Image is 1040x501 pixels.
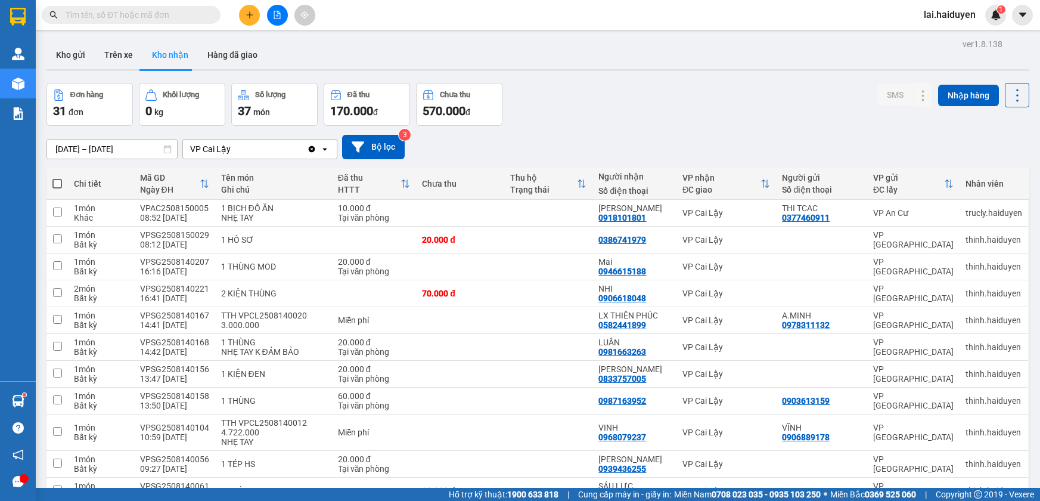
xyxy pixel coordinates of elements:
div: 20.000 đ [338,454,411,464]
input: Selected VP Cai Lậy. [232,143,233,155]
button: file-add [267,5,288,26]
div: Mã GD [140,173,200,183]
div: VPSG2508140156 [140,364,209,374]
span: search [49,11,58,19]
div: HTTT [338,185,401,194]
div: 0906889178 [782,432,830,442]
div: 1 món [74,338,128,347]
div: thinh.haiduyen [966,428,1022,437]
span: Hỗ trợ kỹ thuật: [449,488,558,501]
span: caret-down [1017,10,1028,20]
div: 1 BỊCH ĐỒ ĂN [221,203,326,213]
div: Chưa thu [422,179,498,188]
div: VPSG2508140168 [140,338,209,347]
div: A.MINH [782,311,861,320]
div: 16:41 [DATE] [140,293,209,303]
div: Số điện thoại [598,186,670,196]
div: VPSG2508140056 [140,454,209,464]
div: ver 1.8.138 [963,38,1002,51]
div: thinh.haiduyen [966,396,1022,406]
th: Toggle SortBy [676,168,776,200]
div: VP [GEOGRAPHIC_DATA] [873,481,954,500]
div: VP Cai Lậy [682,459,770,469]
img: warehouse-icon [12,395,24,407]
div: VP Cai Lậy [190,143,231,155]
div: Nhân viên [966,179,1022,188]
div: VP [GEOGRAPHIC_DATA] [873,284,954,303]
span: aim [300,11,309,19]
div: VP An Cư [873,208,954,218]
div: 60.000 đ [338,391,411,401]
div: 13:47 [DATE] [140,374,209,384]
input: Select a date range. [47,140,177,159]
button: Kho gửi [46,41,95,69]
div: VP Cai Lậy [682,235,770,245]
div: CHỊ CƯƠNG [598,454,670,464]
div: 1 món [74,423,128,432]
div: 09:27 [DATE] [140,464,209,474]
th: Toggle SortBy [134,168,215,200]
img: icon-new-feature [991,10,1001,20]
sup: 3 [399,129,411,141]
span: file-add [273,11,281,19]
strong: 1900 633 818 [507,490,558,499]
span: kg [154,107,163,117]
div: 20.000 đ [422,235,498,245]
div: 2 món [74,284,128,293]
button: Số lượng37món [231,83,318,126]
div: VINH [598,423,670,432]
div: Tại văn phòng [338,464,411,474]
div: Chưa thu [440,91,470,99]
button: Đơn hàng31đơn [46,83,133,126]
div: 0939436255 [598,464,646,474]
div: Tại văn phòng [338,213,411,222]
div: 1 THÙNG [221,338,326,347]
span: 31 [53,104,66,118]
div: TTH VPCL2508140012 4.722.000 [221,418,326,437]
div: VPAC2508150005 [140,203,209,213]
div: 1 món [74,203,128,213]
div: TTH VPCL2508140020 3.000.000 [221,311,326,330]
div: 1 THÙNG [221,486,326,496]
div: VPSG2508140158 [140,391,209,401]
div: Miễn phí [338,316,411,325]
div: Bất kỳ [74,320,128,330]
div: VP Cai Lậy [682,342,770,352]
div: VPSG2508140167 [140,311,209,320]
span: | [925,488,927,501]
div: thinh.haiduyen [966,342,1022,352]
div: VP [GEOGRAPHIC_DATA] [873,364,954,384]
span: món [253,107,270,117]
div: VĨNH [782,423,861,432]
div: VP Cai Lậy [682,428,770,437]
div: ĐC lấy [873,185,944,194]
div: 1 món [74,481,128,491]
strong: 0369 525 060 [865,490,916,499]
div: Ngày ĐH [140,185,200,194]
div: 1 THÙNG [221,396,326,406]
button: aim [294,5,315,26]
div: VP [GEOGRAPHIC_DATA] [873,338,954,357]
div: thinh.haiduyen [966,459,1022,469]
div: Tại văn phòng [338,401,411,410]
div: thinh.haiduyen [966,316,1022,325]
span: | [567,488,569,501]
div: VPSG2508140061 [140,481,209,491]
div: ĐC giao [682,185,760,194]
span: đ [465,107,470,117]
div: VP [GEOGRAPHIC_DATA] [873,230,954,249]
div: 1 món [74,391,128,401]
div: Khối lượng [163,91,199,99]
div: NHẸ TAY [221,437,326,447]
div: LUÂN [598,338,670,347]
span: lai.haiduyen [914,7,985,22]
span: message [13,476,24,487]
div: NHẸ TAY K ĐẢM BẢO [221,347,326,357]
div: 1 món [74,364,128,374]
div: 1 món [74,257,128,267]
div: 0906618048 [598,293,646,303]
button: Kho nhận [142,41,198,69]
div: 10.000 đ [338,203,411,213]
div: thinh.haiduyen [966,262,1022,271]
div: VP Cai Lậy [682,369,770,379]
